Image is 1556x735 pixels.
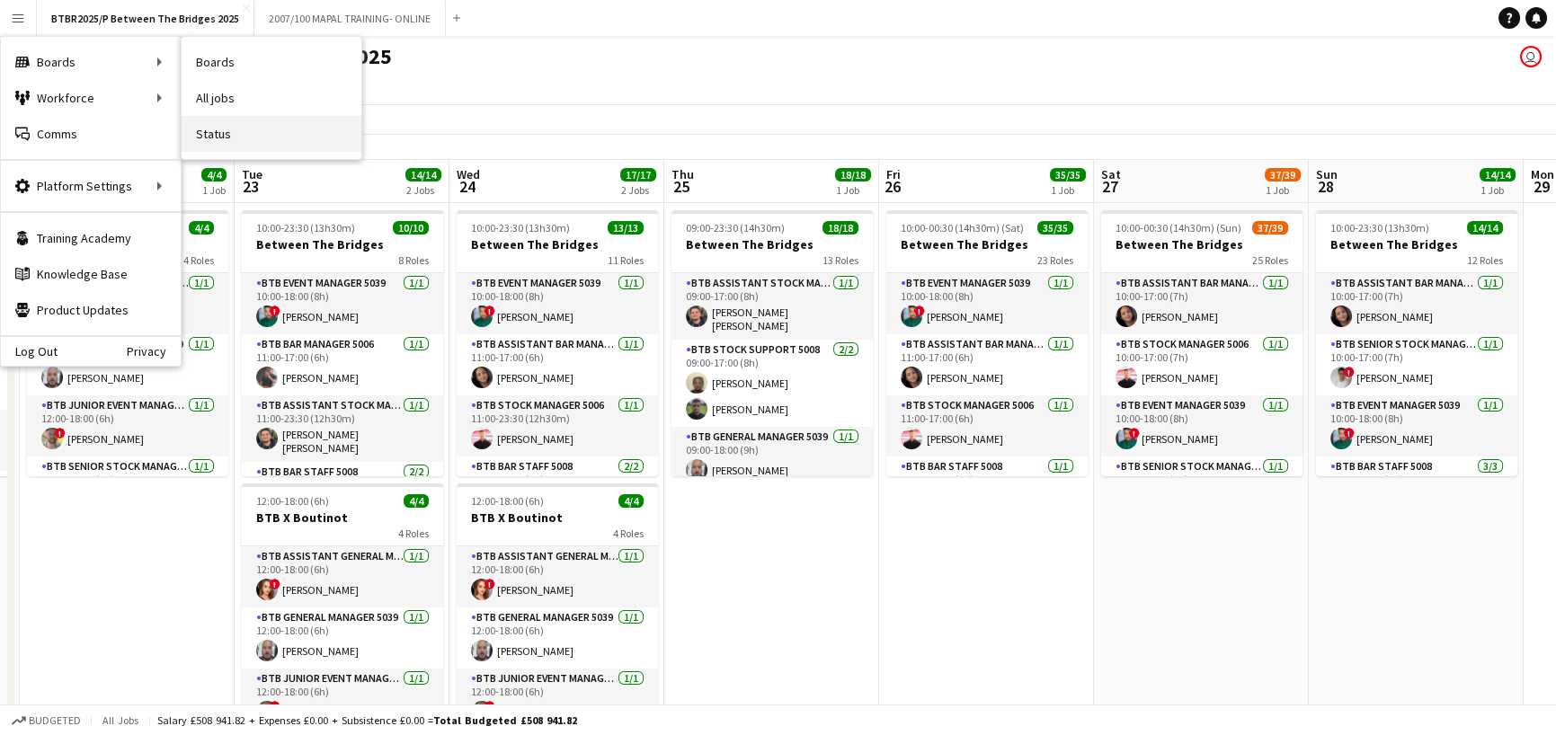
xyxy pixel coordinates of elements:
app-card-role: BTB Event Manager 50391/110:00-18:00 (8h)![PERSON_NAME] [242,273,443,334]
h3: Between The Bridges [886,236,1088,252]
span: 28 [1313,176,1338,197]
div: 1 Job [1051,183,1085,197]
app-card-role: BTB Senior Stock Manager 50061/110:00-18:00 (8h) [1101,456,1303,518]
app-job-card: 09:00-23:30 (14h30m)18/18Between The Bridges13 RolesBTB Assistant Stock Manager 50061/109:00-17:0... [671,210,873,476]
h3: Between The Bridges [242,236,443,252]
span: Budgeted [29,714,81,727]
a: Product Updates [1,292,181,328]
a: All jobs [182,80,361,116]
app-card-role: BTB Bar Staff 50083/310:30-17:30 (7h) [1316,456,1517,570]
span: 4 Roles [398,527,429,540]
app-card-role: BTB Bar Manager 50061/111:00-17:00 (6h)[PERSON_NAME] [242,334,443,395]
app-card-role: BTB Event Manager 50391/110:00-18:00 (8h)![PERSON_NAME] [1316,395,1517,456]
div: 2 Jobs [406,183,440,197]
div: 10:00-23:30 (13h30m)10/10Between The Bridges8 RolesBTB Event Manager 50391/110:00-18:00 (8h)![PER... [242,210,443,476]
span: 11 Roles [608,253,644,267]
span: Total Budgeted £508 941.82 [433,713,577,727]
app-card-role: BTB Event Manager 50391/110:00-18:00 (8h)![PERSON_NAME] [1101,395,1303,456]
span: 4/4 [618,494,644,508]
span: 14/14 [1480,168,1516,182]
span: 10:00-23:30 (13h30m) [471,221,570,235]
span: 27 [1098,176,1121,197]
app-card-role: BTB Assistant General Manager 50061/112:00-18:00 (6h)![PERSON_NAME] [242,546,443,607]
span: 14/14 [405,168,441,182]
span: ! [1344,367,1355,377]
span: 25 [669,176,694,197]
span: ! [55,428,66,438]
span: 8 Roles [398,253,429,267]
app-user-avatar: Amy Cane [1520,46,1542,67]
button: BTBR2025/P Between The Bridges 2025 [37,1,254,36]
span: 12 Roles [1467,253,1503,267]
span: 18/18 [822,221,858,235]
h3: BTB X Boutinot [242,509,443,526]
app-card-role: BTB Event Manager 50391/110:00-18:00 (8h)![PERSON_NAME] [457,273,658,334]
span: Wed [457,166,480,182]
app-card-role: BTB Senior Stock Manager 50061/110:00-17:00 (7h)![PERSON_NAME] [1316,334,1517,395]
div: 10:00-23:30 (13h30m)14/14Between The Bridges12 RolesBTB Assistant Bar Manager 50061/110:00-17:00 ... [1316,210,1517,476]
span: ! [485,579,495,589]
app-card-role: BTB Assistant Bar Manager 50061/111:00-17:00 (6h)[PERSON_NAME] [457,334,658,395]
span: 13/13 [608,221,644,235]
span: Tue [242,166,262,182]
app-card-role: BTB Assistant Bar Manager 50061/110:00-17:00 (7h)[PERSON_NAME] [1316,273,1517,334]
span: ! [914,306,925,316]
div: Salary £508 941.82 + Expenses £0.00 + Subsistence £0.00 = [157,713,577,727]
app-card-role: BTB Bar Staff 50081/111:30-17:30 (6h) [886,456,1088,518]
app-card-role: BTB Stock Manager 50061/111:00-17:00 (6h)[PERSON_NAME] [886,395,1088,456]
span: ! [270,701,280,712]
app-job-card: 10:00-23:30 (13h30m)13/13Between The Bridges11 RolesBTB Event Manager 50391/110:00-18:00 (8h)![PE... [457,210,658,476]
span: 35/35 [1050,168,1086,182]
span: 25 Roles [1252,253,1288,267]
span: ! [1344,428,1355,438]
a: Comms [1,116,181,152]
span: 4/4 [189,221,214,235]
app-job-card: 10:00-00:30 (14h30m) (Sun)37/39Between The Bridges25 RolesBTB Assistant Bar Manager 50061/110:00-... [1101,210,1303,476]
app-card-role: BTB General Manager 50391/109:00-18:00 (9h)[PERSON_NAME] [671,427,873,488]
span: 37/39 [1252,221,1288,235]
app-card-role: BTB Junior Event Manager 50391/112:00-18:00 (6h)![PERSON_NAME] [457,669,658,730]
div: 2 Jobs [621,183,655,197]
span: 23 Roles [1037,253,1073,267]
a: Knowledge Base [1,256,181,292]
app-card-role: BTB Junior Event Manager 50391/112:00-18:00 (6h)![PERSON_NAME] [242,669,443,730]
app-card-role: BTB Stock Manager 50061/111:00-23:30 (12h30m)[PERSON_NAME] [457,395,658,456]
h3: BTB X Boutinot [457,509,658,526]
span: 12:00-18:00 (6h) [256,494,329,508]
h3: Between The Bridges [671,236,873,252]
span: 4/4 [404,494,429,508]
span: Fri [886,166,901,182]
span: ! [270,579,280,589]
app-card-role: BTB Stock support 50082/209:00-17:00 (8h)[PERSON_NAME][PERSON_NAME] [671,340,873,427]
a: Training Academy [1,220,181,256]
div: 1 Job [836,183,870,197]
app-card-role: BTB Assistant Stock Manager 50061/111:00-23:30 (12h30m)[PERSON_NAME] [PERSON_NAME] [242,395,443,462]
app-card-role: BTB Bar Staff 50082/2 [242,462,443,549]
div: 1 Job [1480,183,1515,197]
span: 37/39 [1265,168,1301,182]
span: 14/14 [1467,221,1503,235]
span: 4/4 [201,168,227,182]
span: Mon [1531,166,1554,182]
a: Boards [182,44,361,80]
a: Log Out [1,344,58,359]
span: Sun [1316,166,1338,182]
span: 10:00-23:30 (13h30m) [1330,221,1429,235]
span: 09:00-23:30 (14h30m) [686,221,785,235]
span: 18/18 [835,168,871,182]
app-job-card: 10:00-00:30 (14h30m) (Sat)35/35Between The Bridges23 RolesBTB Event Manager 50391/110:00-18:00 (8... [886,210,1088,476]
app-card-role: BTB Assistant Stock Manager 50061/109:00-17:00 (8h)[PERSON_NAME] [PERSON_NAME] [671,273,873,340]
app-card-role: BTB Senior Stock Manager 50061/112:00-18:00 (6h) [27,456,228,518]
span: ! [1129,428,1140,438]
span: 10:00-23:30 (13h30m) [256,221,355,235]
span: 17/17 [620,168,656,182]
app-card-role: BTB Assistant Bar Manager 50061/110:00-17:00 (7h)[PERSON_NAME] [1101,273,1303,334]
app-card-role: BTB Event Manager 50391/110:00-18:00 (8h)![PERSON_NAME] [886,273,1088,334]
app-card-role: BTB General Manager 50391/112:00-18:00 (6h)[PERSON_NAME] [242,607,443,669]
span: 29 [1528,176,1554,197]
h3: Between The Bridges [457,236,658,252]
